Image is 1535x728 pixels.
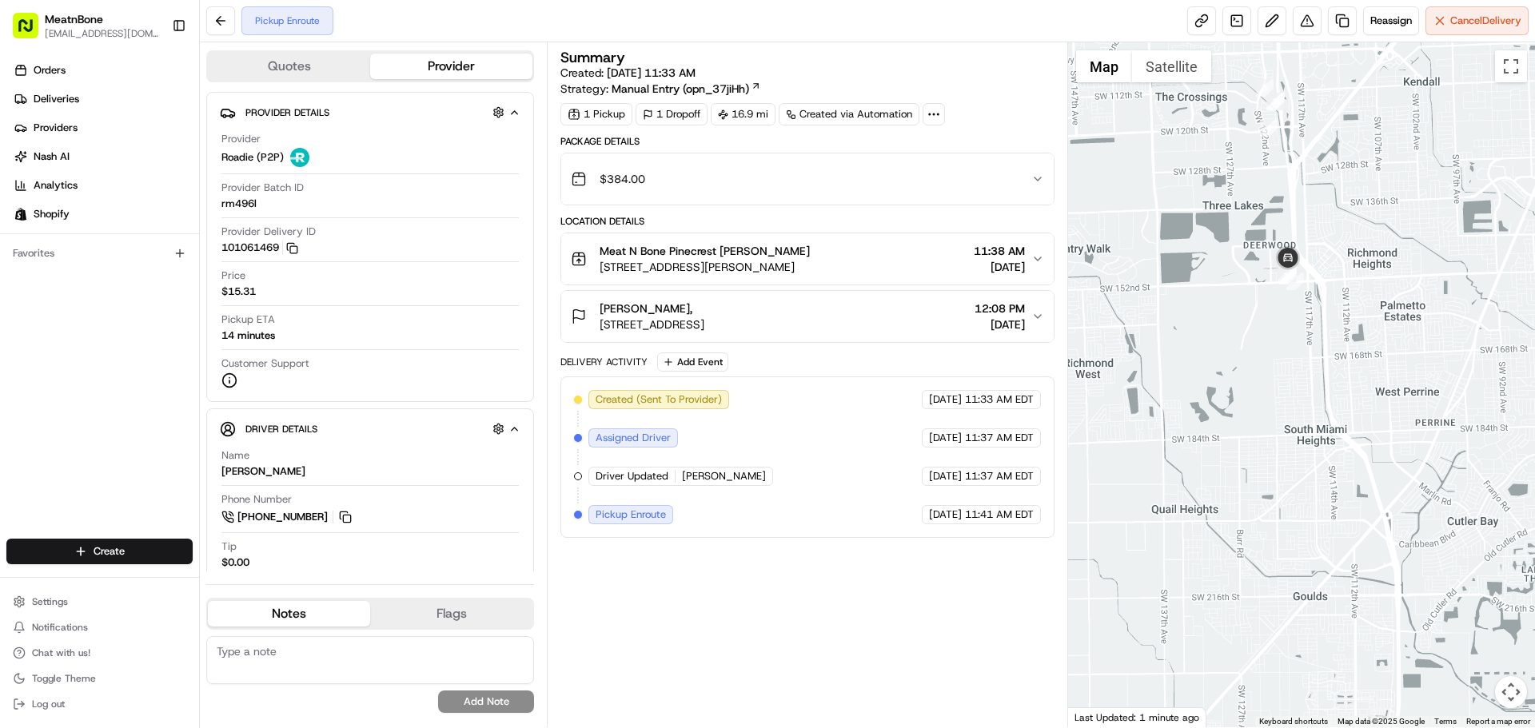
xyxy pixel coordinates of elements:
span: 11:37 AM EDT [965,469,1034,483]
span: Wisdom [PERSON_NAME] [50,248,170,261]
span: Assigned Driver [596,431,671,445]
span: [EMAIL_ADDRESS][DOMAIN_NAME] [45,27,159,40]
a: Powered byPylon [113,396,193,408]
button: CancelDelivery [1425,6,1529,35]
span: [STREET_ADDRESS] [600,316,704,332]
button: Driver Details [220,416,520,442]
button: MeatnBone[EMAIL_ADDRESS][DOMAIN_NAME] [6,6,165,45]
span: 12:08 PM [975,300,1025,316]
div: 📗 [16,359,29,372]
img: 8571987876998_91fb9ceb93ad5c398215_72.jpg [34,153,62,181]
span: Pickup ETA [221,312,275,327]
span: Chat with us! [32,646,90,659]
div: 5 [1286,273,1304,290]
span: Provider [221,132,261,146]
span: Manual Entry (opn_37jiHh) [612,81,749,97]
span: [STREET_ADDRESS][PERSON_NAME] [600,259,810,275]
button: $384.00 [561,153,1053,205]
a: Orders [6,58,199,83]
span: Tip [221,539,237,554]
a: Shopify [6,201,199,227]
button: Show satellite imagery [1132,50,1211,82]
div: Created via Automation [779,103,919,125]
span: Toggle Theme [32,672,96,685]
a: 📗Knowledge Base [10,351,129,380]
button: [PERSON_NAME],[STREET_ADDRESS]12:08 PM[DATE] [561,291,1053,342]
span: [PERSON_NAME], [600,300,692,316]
div: 4 [1260,119,1278,137]
span: Settings [32,595,68,608]
span: Shopify [34,207,70,221]
span: Roadie (P2P) [221,150,284,165]
img: Google [1072,706,1125,727]
span: Created: [560,65,696,81]
button: Meat N Bone Pinecrest [PERSON_NAME][STREET_ADDRESS][PERSON_NAME]11:38 AM[DATE] [561,233,1053,284]
span: Nash AI [34,149,70,164]
button: 101061469 [221,241,298,255]
span: Driver Details [245,423,317,436]
button: See all [248,205,291,224]
span: Notifications [32,621,88,634]
span: Provider Delivery ID [221,225,316,239]
span: Driver Updated [596,469,668,483]
div: 1 [1267,93,1285,110]
a: Open this area in Google Maps (opens a new window) [1072,706,1125,727]
button: Map camera controls [1495,676,1527,708]
button: Toggle Theme [6,667,193,690]
span: Knowledge Base [32,357,122,373]
input: Clear [42,103,264,120]
span: [PHONE_NUMBER] [237,510,328,524]
h3: Summary [560,50,625,65]
div: Favorites [6,241,193,266]
a: Analytics [6,173,199,198]
button: Chat with us! [6,642,193,664]
span: Pylon [159,396,193,408]
div: Strategy: [560,81,761,97]
a: [PHONE_NUMBER] [221,508,354,526]
span: [DATE] [182,248,215,261]
span: Reassign [1370,14,1412,28]
div: 1 Dropoff [636,103,708,125]
span: [DATE] 11:33 AM [607,66,696,80]
div: 💻 [135,359,148,372]
span: 11:37 AM EDT [965,431,1034,445]
div: 16.9 mi [711,103,775,125]
button: Notes [208,601,370,627]
span: Cancel Delivery [1450,14,1521,28]
img: 1736555255976-a54dd68f-1ca7-489b-9aae-adbdc363a1c4 [32,249,45,261]
a: Providers [6,115,199,141]
span: Phone Number [221,492,292,507]
span: 11:38 AM [974,243,1025,259]
div: Past conversations [16,208,102,221]
span: 11:41 AM EDT [965,507,1034,522]
div: 2 [1266,93,1284,110]
span: Created (Sent To Provider) [596,392,722,407]
span: Analytics [34,178,78,193]
span: 11:33 AM EDT [965,392,1034,407]
span: [DATE] [929,392,962,407]
span: • [133,291,138,304]
button: Toggle fullscreen view [1495,50,1527,82]
button: Start new chat [272,157,291,177]
span: Orders [34,63,66,78]
span: [DATE] [929,431,962,445]
img: roadie-logo-v2.jpg [290,148,309,167]
div: 14 minutes [221,328,275,343]
span: Deliveries [34,92,79,106]
a: 💻API Documentation [129,351,263,380]
span: [PERSON_NAME] [50,291,130,304]
div: [PERSON_NAME] [221,464,305,479]
span: $15.31 [221,284,256,299]
div: 10 [1279,267,1297,284]
span: Customer Support [221,356,309,371]
span: [PERSON_NAME] [682,469,766,483]
button: MeatnBone [45,11,103,27]
a: Manual Entry (opn_37jiHh) [612,81,761,97]
span: [DATE] [929,507,962,522]
span: • [173,248,179,261]
img: Shopify logo [14,208,27,221]
button: Quotes [208,54,370,79]
span: Log out [32,698,65,710]
button: Provider [370,54,532,79]
span: Provider Batch ID [221,181,304,195]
